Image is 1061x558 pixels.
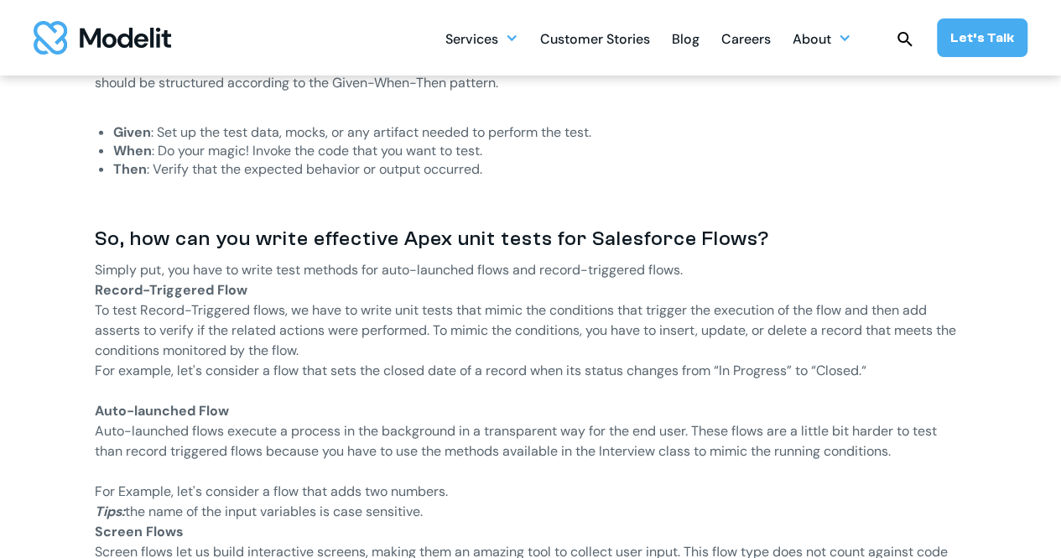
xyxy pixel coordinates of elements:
a: home [34,21,171,55]
strong: Given [113,123,151,141]
div: Careers [721,24,771,57]
img: modelit logo [34,21,171,55]
p: To test Record-Triggered flows, we have to write unit tests that mimic the conditions that trigge... [95,300,967,361]
p: For example, let's consider a flow that sets the closed date of a record when its status changes ... [95,361,967,381]
strong: Auto-launched Flow [95,402,229,420]
p: Auto-launched flows execute a process in the background in a transparent way for the end user. Th... [95,421,967,482]
p: Simply put, you have to write test methods for auto-launched flows and record-triggered flows. [95,260,967,280]
strong: When [113,142,152,159]
a: Blog [672,22,700,55]
p: ‍ [95,401,967,421]
li: : Do your magic! Invoke the code that you want to test. [113,142,967,160]
strong: Screen Flows [95,523,184,540]
strong: Then [113,160,147,178]
div: Blog [672,24,700,57]
em: Tips: [95,503,125,520]
a: Careers [721,22,771,55]
a: Let’s Talk [937,18,1027,57]
div: Customer Stories [540,24,650,57]
p: ‍ [95,93,967,113]
li: : Verify that the expected behavior or output occurred. [113,160,967,179]
div: Services [445,24,498,57]
div: About [793,24,831,57]
li: : Set up the test data, mocks, or any artifact needed to perform the test. [113,123,967,142]
div: Let’s Talk [950,29,1014,47]
p: the name of the input variables is case sensitive. [95,502,967,522]
h3: So, how can you write effective Apex unit tests for Salesforce Flows? [95,226,967,252]
a: Customer Stories [540,22,650,55]
strong: Record-Triggered Flow [95,281,247,299]
div: Services [445,22,518,55]
p: ‍ [95,381,967,401]
p: For Example, let's consider a flow that adds two numbers. [95,482,967,502]
div: About [793,22,851,55]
